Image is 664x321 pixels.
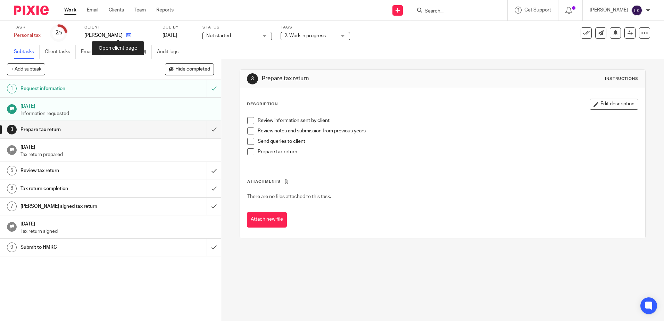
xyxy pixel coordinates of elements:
button: Hide completed [165,63,214,75]
a: Subtasks [14,45,40,59]
div: Personal tax [14,32,42,39]
p: [PERSON_NAME] [590,7,628,14]
div: 1 [7,84,17,93]
div: Instructions [605,76,638,82]
small: /9 [58,31,62,35]
button: + Add subtask [7,63,45,75]
p: [PERSON_NAME] [84,32,123,39]
input: Search [424,8,487,15]
span: 2. Work in progress [284,33,326,38]
a: Notes (0) [126,45,152,59]
img: svg%3E [631,5,642,16]
a: Emails [81,45,100,59]
h1: Prepare tax return [262,75,457,82]
div: 6 [7,184,17,194]
h1: [DATE] [20,219,214,228]
label: Tags [281,25,350,30]
div: 2 [55,29,62,37]
label: Task [14,25,42,30]
a: Work [64,7,76,14]
h1: Tax return completion [20,183,140,194]
div: 7 [7,201,17,211]
button: Attach new file [247,212,287,228]
span: There are no files attached to this task. [247,194,331,199]
p: Information requested [20,110,214,117]
div: 5 [7,166,17,175]
label: Due by [163,25,194,30]
a: Audit logs [157,45,184,59]
div: 9 [7,242,17,252]
span: Get Support [524,8,551,13]
a: Files [106,45,121,59]
p: Prepare tax return [258,148,638,155]
span: Attachments [247,180,281,183]
h1: Request information [20,83,140,94]
a: Reports [156,7,174,14]
span: Hide completed [175,67,210,72]
div: 3 [7,125,17,134]
h1: [DATE] [20,142,214,151]
h1: Submit to HMRC [20,242,140,253]
p: Tax return prepared [20,151,214,158]
span: [DATE] [163,33,177,38]
a: Client tasks [45,45,76,59]
h1: Prepare tax return [20,124,140,135]
img: Pixie [14,6,49,15]
h1: Review tax return [20,165,140,176]
a: Clients [109,7,124,14]
p: Tax return signed [20,228,214,235]
div: 3 [247,73,258,84]
h1: [PERSON_NAME] signed tax return [20,201,140,212]
a: Email [87,7,98,14]
label: Status [202,25,272,30]
p: Review notes and submission from previous years [258,127,638,134]
label: Client [84,25,154,30]
a: Team [134,7,146,14]
button: Edit description [590,99,638,110]
p: Send queries to client [258,138,638,145]
p: Description [247,101,278,107]
h1: [DATE] [20,101,214,110]
p: Review information sent by client [258,117,638,124]
span: Not started [206,33,231,38]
